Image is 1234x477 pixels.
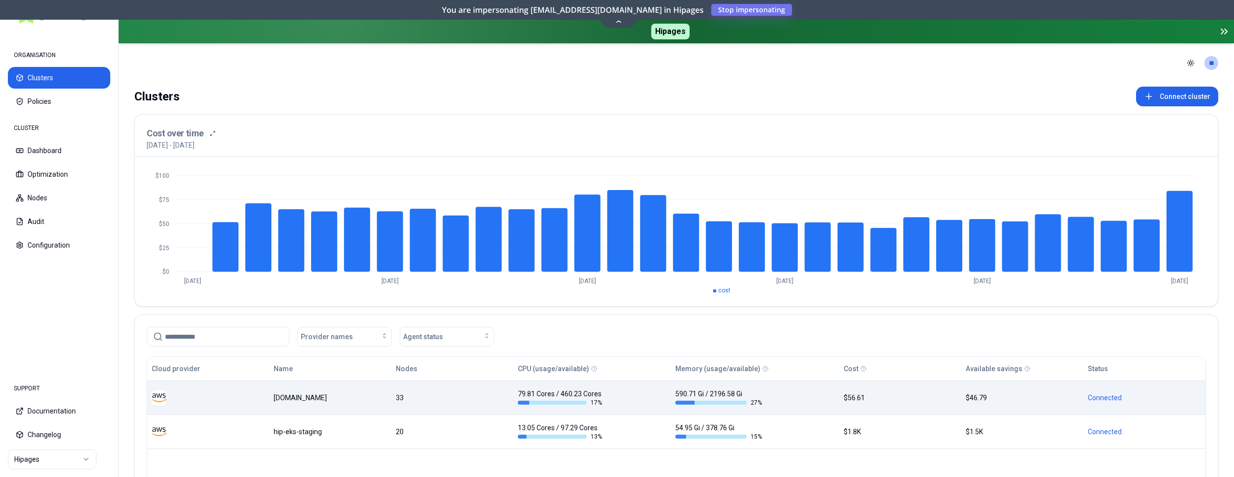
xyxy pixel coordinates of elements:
[8,67,110,89] button: Clusters
[718,287,730,294] span: cost
[844,359,858,379] button: Cost
[147,127,204,140] h3: Cost over time
[974,278,991,285] tspan: [DATE]
[776,278,793,285] tspan: [DATE]
[579,278,596,285] tspan: [DATE]
[8,400,110,422] button: Documentation
[152,359,200,379] button: Cloud provider
[297,327,392,347] button: Provider names
[403,332,443,342] span: Agent status
[396,393,509,403] div: 33
[8,118,110,138] div: CLUSTER
[8,211,110,232] button: Audit
[159,245,169,252] tspan: $25
[966,359,1022,379] button: Available savings
[518,423,604,441] div: 13.05 Cores / 97.29 Cores
[301,332,353,342] span: Provider names
[8,140,110,161] button: Dashboard
[675,433,762,441] div: 15 %
[518,389,604,407] div: 79.81 Cores / 460.23 Cores
[8,45,110,65] div: ORGANISATION
[396,427,509,437] div: 20
[966,393,1079,403] div: $46.79
[8,379,110,398] div: SUPPORT
[675,399,762,407] div: 27 %
[274,427,387,437] div: hip-eks-staging
[162,268,169,275] tspan: $0
[8,424,110,445] button: Changelog
[675,359,760,379] button: Memory (usage/available)
[8,163,110,185] button: Optimization
[134,87,180,106] div: Clusters
[8,91,110,112] button: Policies
[518,359,589,379] button: CPU (usage/available)
[159,221,169,227] tspan: $50
[184,278,201,285] tspan: [DATE]
[8,187,110,209] button: Nodes
[152,424,166,439] img: aws
[152,390,166,405] img: aws
[1171,278,1188,285] tspan: [DATE]
[274,393,387,403] div: luke.kubernetes.hipagesgroup.com.au
[1088,364,1108,374] div: Status
[844,393,957,403] div: $56.61
[159,196,169,203] tspan: $75
[156,172,169,179] tspan: $100
[1136,87,1218,106] button: Connect cluster
[966,427,1079,437] div: $1.5K
[675,389,762,407] div: 590.71 Gi / 2196.58 Gi
[518,399,604,407] div: 17 %
[1088,393,1201,403] div: Connected
[381,278,399,285] tspan: [DATE]
[651,24,690,39] span: Hipages
[8,234,110,256] button: Configuration
[400,327,494,347] button: Agent status
[1088,427,1201,437] div: Connected
[274,359,293,379] button: Name
[518,433,604,441] div: 13 %
[675,423,762,441] div: 54.95 Gi / 378.76 Gi
[147,140,194,150] p: [DATE] - [DATE]
[844,427,957,437] div: $1.8K
[396,359,417,379] button: Nodes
